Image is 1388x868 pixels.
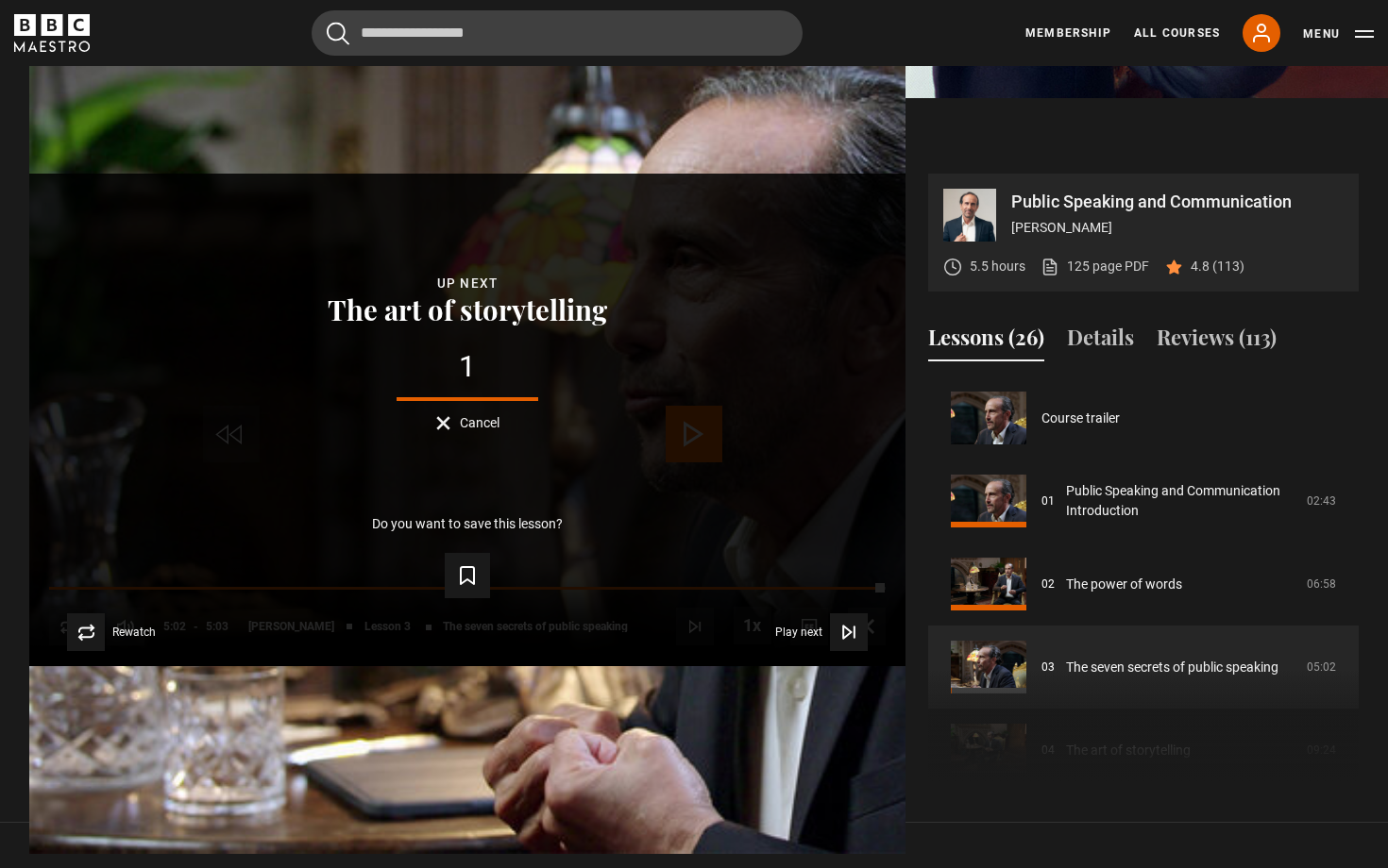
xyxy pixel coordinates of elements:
p: 4.8 (113) [1191,257,1244,276]
button: Play next [775,613,868,651]
span: Cancel [460,416,499,429]
a: Membership [1025,25,1111,42]
button: Details [1067,322,1134,361]
a: Public Speaking and Communication Introduction [1066,481,1295,521]
a: All Courses [1134,25,1220,42]
div: Up next [59,273,875,294]
video-js: Video Player [29,174,906,666]
div: 1 [59,352,875,382]
svg: BBC Maestro [14,14,90,52]
button: Reviews (113) [1157,322,1277,361]
p: Public Speaking and Communication [1011,193,1344,210]
a: 125 page PDF [1041,257,1149,276]
span: Rewatch [112,626,156,638]
a: The power of words [1066,575,1182,594]
span: Play next [775,626,822,638]
a: The seven secrets of public speaking [1066,658,1278,677]
a: Course trailer [1041,409,1120,428]
button: Lessons (26) [928,322,1044,361]
button: Toggle navigation [1303,25,1374,43]
p: 5.5 hours [970,257,1025,276]
input: Search [312,10,803,56]
p: Do you want to save this lesson? [372,517,563,530]
button: Cancel [436,416,499,430]
button: The art of storytelling [322,294,613,324]
button: Submit the search query [327,22,349,45]
button: Rewatch [67,613,156,651]
p: [PERSON_NAME] [1011,218,1344,238]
